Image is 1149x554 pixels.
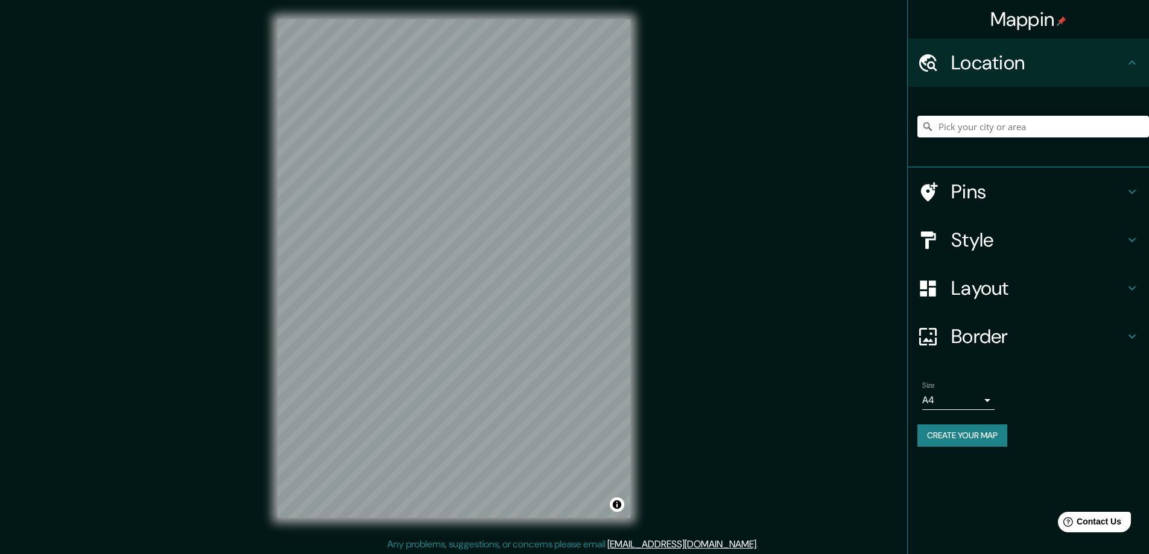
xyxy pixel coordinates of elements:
[610,497,624,512] button: Toggle attribution
[951,276,1125,300] h4: Layout
[908,168,1149,216] div: Pins
[922,380,935,391] label: Size
[908,216,1149,264] div: Style
[758,537,760,552] div: .
[908,264,1149,312] div: Layout
[917,116,1149,137] input: Pick your city or area
[387,537,758,552] p: Any problems, suggestions, or concerns please email .
[760,537,762,552] div: .
[1057,16,1066,26] img: pin-icon.png
[951,324,1125,348] h4: Border
[922,391,995,410] div: A4
[951,228,1125,252] h4: Style
[951,51,1125,75] h4: Location
[1042,507,1136,541] iframe: Help widget launcher
[951,180,1125,204] h4: Pins
[908,39,1149,87] div: Location
[607,538,756,550] a: [EMAIL_ADDRESS][DOMAIN_NAME]
[917,424,1007,447] button: Create your map
[990,7,1067,31] h4: Mappin
[277,19,630,518] canvas: Map
[908,312,1149,360] div: Border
